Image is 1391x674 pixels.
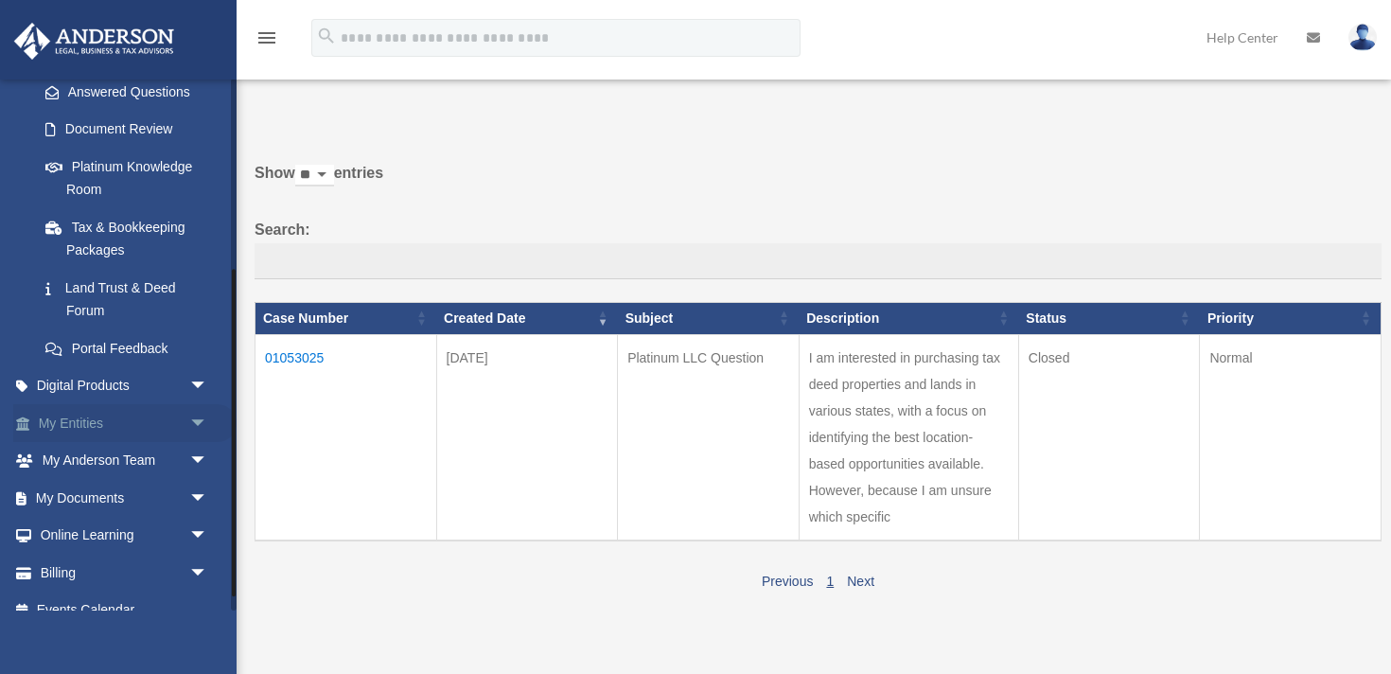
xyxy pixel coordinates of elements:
[436,334,618,541] td: [DATE]
[255,27,278,49] i: menu
[26,329,227,367] a: Portal Feedback
[13,367,237,405] a: Digital Productsarrow_drop_down
[26,208,227,269] a: Tax & Bookkeeping Packages
[1200,334,1382,541] td: Normal
[13,517,237,555] a: Online Learningarrow_drop_down
[255,217,1382,279] label: Search:
[762,574,813,589] a: Previous
[26,111,227,149] a: Document Review
[255,160,1382,205] label: Show entries
[799,302,1018,334] th: Description: activate to sort column ascending
[295,165,334,186] select: Showentries
[13,554,237,592] a: Billingarrow_drop_down
[618,334,800,541] td: Platinum LLC Question
[13,404,237,442] a: My Entitiesarrow_drop_down
[26,269,227,329] a: Land Trust & Deed Forum
[255,243,1382,279] input: Search:
[1200,302,1382,334] th: Priority: activate to sort column ascending
[618,302,800,334] th: Subject: activate to sort column ascending
[189,367,227,406] span: arrow_drop_down
[13,479,237,517] a: My Documentsarrow_drop_down
[826,574,834,589] a: 1
[1018,334,1200,541] td: Closed
[847,574,874,589] a: Next
[316,26,337,46] i: search
[255,302,437,334] th: Case Number: activate to sort column ascending
[13,592,237,630] a: Events Calendar
[1348,24,1377,51] img: User Pic
[9,23,180,60] img: Anderson Advisors Platinum Portal
[189,554,227,593] span: arrow_drop_down
[255,334,437,541] td: 01053025
[189,442,227,481] span: arrow_drop_down
[13,442,237,480] a: My Anderson Teamarrow_drop_down
[189,404,227,443] span: arrow_drop_down
[189,479,227,518] span: arrow_drop_down
[189,517,227,556] span: arrow_drop_down
[436,302,618,334] th: Created Date: activate to sort column ascending
[1018,302,1200,334] th: Status: activate to sort column ascending
[255,33,278,49] a: menu
[26,73,218,111] a: Answered Questions
[26,148,227,208] a: Platinum Knowledge Room
[799,334,1018,541] td: I am interested in purchasing tax deed properties and lands in various states, with a focus on id...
